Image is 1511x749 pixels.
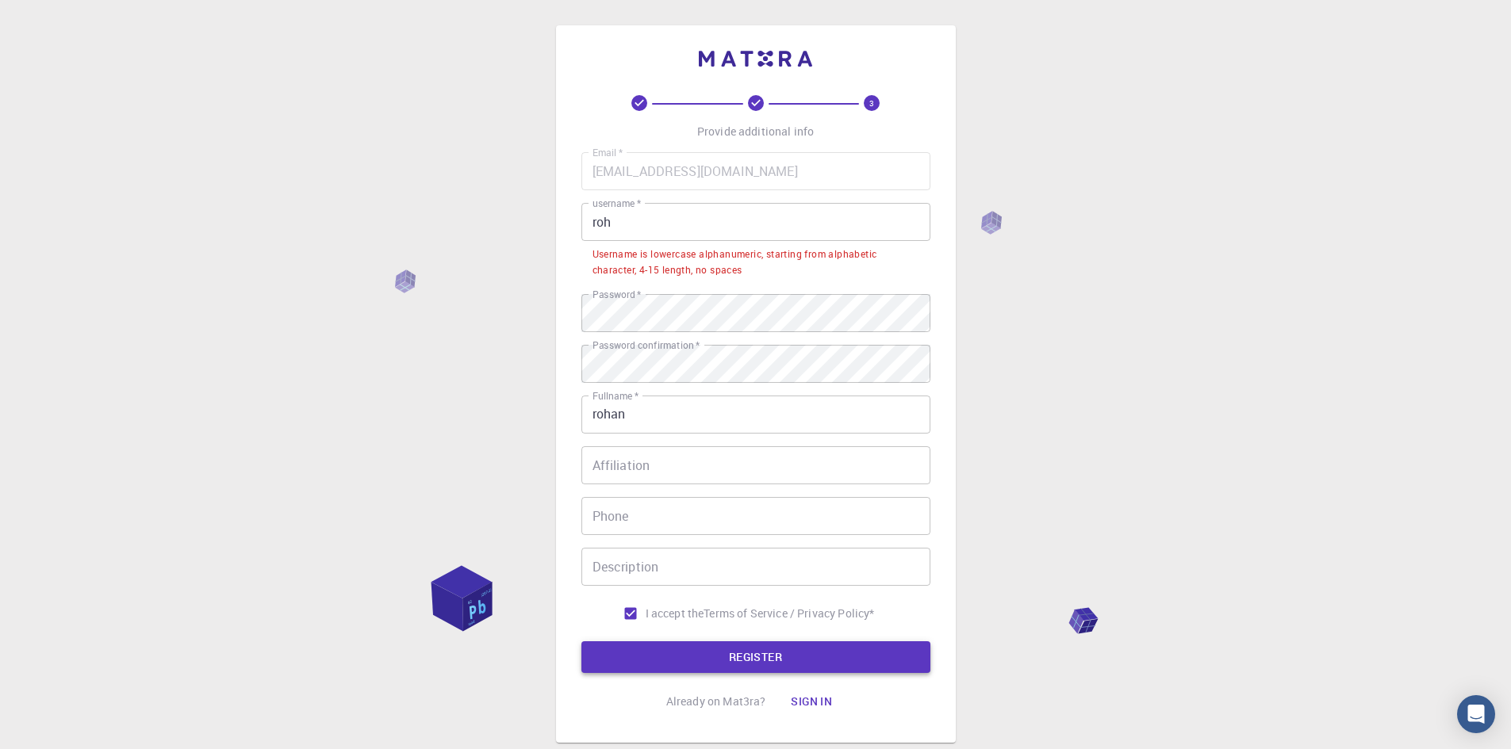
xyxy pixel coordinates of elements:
[593,146,623,159] label: Email
[869,97,874,109] text: 3
[581,641,930,673] button: REGISTER
[778,686,845,717] button: Sign in
[704,606,874,621] p: Terms of Service / Privacy Policy *
[593,389,639,403] label: Fullname
[646,606,704,621] span: I accept the
[697,124,814,139] p: Provide additional info
[593,197,641,210] label: username
[1457,695,1495,733] div: Open Intercom Messenger
[593,246,919,278] div: Username is lowercase alphanumeric, starting from alphabetic character, 4-15 length, no spaces
[666,694,766,709] p: Already on Mat3ra?
[704,606,874,621] a: Terms of Service / Privacy Policy*
[593,288,641,301] label: Password
[593,338,700,352] label: Password confirmation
